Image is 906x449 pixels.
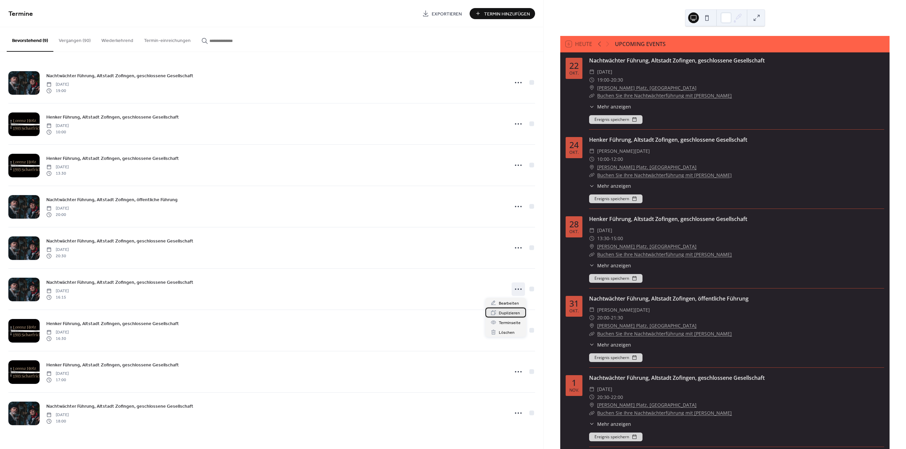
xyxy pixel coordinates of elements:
[609,393,611,401] span: -
[597,172,732,178] a: Buchen Sie Ihre Nachtwächterführung mit [PERSON_NAME]
[589,262,594,269] div: ​
[611,155,623,163] span: 12:00
[589,353,642,362] button: Ereignis speichern
[597,76,609,84] span: 19:00
[611,76,623,84] span: 20:30
[569,220,579,228] div: 28
[46,361,179,369] a: Henker Führung, Altstadt Zofingen, geschlossene Gesellschaft
[499,300,519,307] span: Bearbeiten
[611,393,623,401] span: 22:00
[46,294,69,300] span: 16:15
[597,393,609,401] span: 20:30
[589,57,765,64] a: Nachtwächter Führung, Altstadt Zofingen, geschlossene Gesellschaft
[46,279,193,286] span: Nachtwächter Führung, Altstadt Zofingen, geschlossene Gesellschaft
[139,27,196,51] button: Termin-einreichungen
[597,68,612,76] span: [DATE]
[589,322,594,330] div: ​
[589,234,594,242] div: ​
[597,242,697,251] a: [PERSON_NAME] Platz, [GEOGRAPHIC_DATA]
[589,163,594,171] div: ​
[589,330,594,338] div: ​
[609,155,611,163] span: -
[589,182,594,189] div: ​
[499,329,515,336] span: Löschen
[569,71,579,76] div: Okt.
[589,155,594,163] div: ​
[569,61,579,70] div: 22
[597,314,609,322] span: 20:00
[46,164,69,170] span: [DATE]
[46,371,69,377] span: [DATE]
[611,314,623,322] span: 21:30
[589,433,642,441] button: Ereignis speichern
[609,314,611,322] span: -
[589,194,642,203] button: Ereignis speichern
[597,155,609,163] span: 10:00
[96,27,139,51] button: Wiederkehrend
[46,253,69,259] span: 20:30
[589,171,594,179] div: ​
[46,170,69,176] span: 13:30
[46,335,69,342] span: 16:30
[53,27,96,51] button: Vergangen (90)
[589,341,594,348] div: ​
[46,129,69,135] span: 10:00
[589,103,594,110] div: ​
[589,242,594,251] div: ​
[597,330,732,337] a: Buchen Sie Ihre Nachtwächterführung mit [PERSON_NAME]
[499,319,521,326] span: Terminseite
[46,155,179,162] span: Henker Führung, Altstadt Zofingen, geschlossene Gesellschaft
[46,113,179,121] a: Henker Führung, Altstadt Zofingen, geschlossene Gesellschaft
[46,278,193,286] a: Nachtwächter Führung, Altstadt Zofingen, geschlossene Gesellschaft
[46,73,193,80] span: Nachtwächter Führung, Altstadt Zofingen, geschlossene Gesellschaft
[589,115,642,124] button: Ereignis speichern
[46,377,69,383] span: 17:00
[589,103,631,110] button: ​Mehr anzeigen
[597,262,631,269] span: Mehr anzeigen
[46,154,179,162] a: Henker Führung, Altstadt Zofingen, geschlossene Gesellschaft
[46,320,179,327] span: Henker Führung, Altstadt Zofingen, geschlossene Gesellschaft
[589,401,594,409] div: ​
[597,226,612,234] span: [DATE]
[46,329,69,335] span: [DATE]
[46,247,69,253] span: [DATE]
[46,402,193,410] a: Nachtwächter Führung, Altstadt Zofingen, geschlossene Gesellschaft
[46,237,193,245] a: Nachtwächter Führung, Altstadt Zofingen, geschlossene Gesellschaft
[417,8,467,19] a: Exportieren
[589,68,594,76] div: ​
[46,212,69,218] span: 20:00
[589,420,594,428] div: ​
[589,92,594,100] div: ​
[46,114,179,121] span: Henker Führung, Altstadt Zofingen, geschlossene Gesellschaft
[589,182,631,189] button: ​Mehr anzeigen
[611,234,623,242] span: 15:00
[46,412,69,418] span: [DATE]
[597,306,650,314] span: [PERSON_NAME][DATE]
[589,226,594,234] div: ​
[589,314,594,322] div: ​
[569,309,579,313] div: Okt.
[597,234,609,242] span: 13:30
[46,362,179,369] span: Henker Führung, Altstadt Zofingen, geschlossene Gesellschaft
[46,196,178,204] a: Nachtwächter Führung, Altstadt Zofingen, öffentliche Führung
[569,299,579,308] div: 31
[597,410,732,416] a: Buchen Sie Ihre Nachtwächterführung mit [PERSON_NAME]
[46,418,69,424] span: 18:00
[589,306,594,314] div: ​
[499,310,520,317] span: Duplizieren
[589,215,747,223] a: Henker Führung, Altstadt Zofingen, geschlossene Gesellschaft
[46,206,69,212] span: [DATE]
[572,378,576,387] div: 1
[597,401,697,409] a: [PERSON_NAME] Platz, [GEOGRAPHIC_DATA]
[484,10,530,17] span: Termin Hinzufügen
[597,385,612,393] span: [DATE]
[597,84,697,92] a: [PERSON_NAME] Platz, [GEOGRAPHIC_DATA]
[46,238,193,245] span: Nachtwächter Führung, Altstadt Zofingen, geschlossene Gesellschaft
[589,420,631,428] button: ​Mehr anzeigen
[597,92,732,99] a: Buchen Sie Ihre Nachtwächterführung mit [PERSON_NAME]
[432,10,462,17] span: Exportieren
[597,182,631,189] span: Mehr anzeigen
[589,76,594,84] div: ​
[46,288,69,294] span: [DATE]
